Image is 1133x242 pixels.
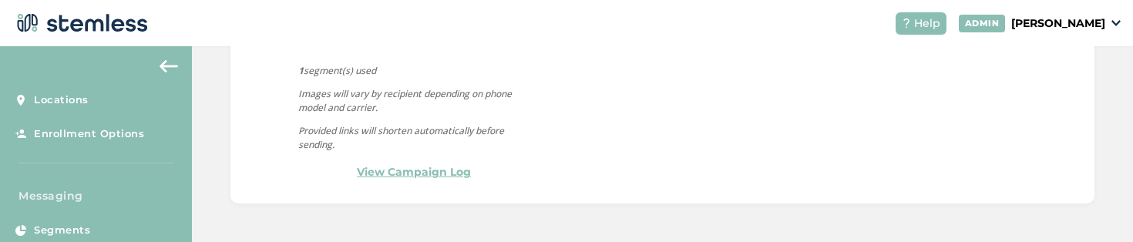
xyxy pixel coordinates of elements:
a: View Campaign Log [357,164,471,180]
img: logo-dark-0685b13c.svg [12,8,148,39]
p: [PERSON_NAME] [1011,15,1105,32]
div: ADMIN [959,15,1006,32]
span: Help [914,15,940,32]
img: icon-arrow-back-accent-c549486e.svg [160,60,178,72]
p: Provided links will shorten automatically before sending. [298,124,530,152]
iframe: Chat Widget [1056,168,1133,242]
span: segment(s) used [298,64,530,78]
strong: 1 [298,64,304,77]
p: Images will vary by recipient depending on phone model and carrier. [298,87,530,115]
img: icon-help-white-03924b79.svg [902,18,911,28]
span: Enrollment Options [34,126,144,142]
span: Locations [34,92,89,108]
img: icon_down-arrow-small-66adaf34.svg [1111,20,1121,26]
span: Segments [34,223,90,238]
